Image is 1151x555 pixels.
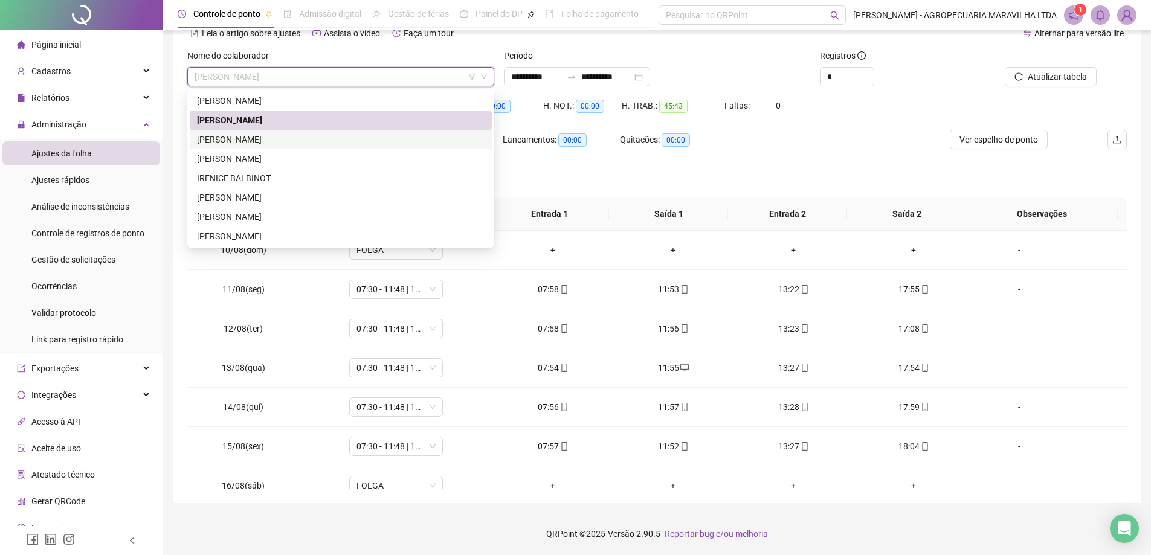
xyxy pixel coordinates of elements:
[465,99,543,113] div: HE 3:
[679,364,689,372] span: desktop
[799,324,809,333] span: mobile
[984,322,1055,335] div: -
[559,403,569,411] span: mobile
[265,11,272,18] span: pushpin
[190,207,492,226] div: ROGERIO SCHUMANN
[372,10,381,18] span: sun
[190,29,199,37] span: file-text
[863,440,964,453] div: 18:04
[193,9,260,19] span: Controle de ponto
[984,243,1055,257] div: -
[743,283,844,296] div: 13:22
[623,322,724,335] div: 11:56
[504,49,541,62] label: Período
[17,524,25,532] span: dollar
[31,308,96,318] span: Validar protocolo
[776,101,781,111] span: 0
[847,197,966,231] th: Saída 2
[460,10,468,18] span: dashboard
[468,73,476,80] span: filter
[743,243,844,257] div: +
[609,197,728,231] th: Saída 1
[743,400,844,414] div: 13:28
[31,255,115,265] span: Gestão de solicitações
[299,9,361,19] span: Admissão digital
[31,228,144,238] span: Controle de registros de ponto
[1118,6,1136,24] img: 87767
[324,28,380,38] span: Assista o vídeo
[623,283,724,296] div: 11:53
[190,91,492,111] div: AMANDA KRIESER
[920,442,929,451] span: mobile
[17,391,25,399] span: sync
[197,172,485,185] div: IRENICE BALBINOT
[31,149,92,158] span: Ajustes da folha
[503,361,604,374] div: 07:54
[45,533,57,545] span: linkedin
[503,440,604,453] div: 07:57
[559,324,569,333] span: mobile
[622,99,724,113] div: H. TRAB.:
[356,319,436,338] span: 07:30 - 11:48 | 13:15 - 17:45
[623,400,724,414] div: 11:57
[388,9,449,19] span: Gestão de férias
[190,149,492,168] div: GABRIEL ZANATTA
[31,66,71,76] span: Cadastros
[966,197,1118,231] th: Observações
[623,479,724,492] div: +
[223,402,263,412] span: 14/08(qui)
[31,470,95,480] span: Atestado técnico
[197,152,485,165] div: [PERSON_NAME]
[31,335,123,344] span: Link para registro rápido
[31,281,77,291] span: Ocorrências
[17,67,25,75] span: user-add
[984,400,1055,414] div: -
[503,133,620,147] div: Lançamentos:
[356,437,436,455] span: 07:30 - 11:48 | 13:15 - 17:45
[608,529,634,539] span: Versão
[17,40,25,49] span: home
[17,497,25,505] span: qrcode
[222,481,265,490] span: 16/08(sáb)
[222,284,265,294] span: 11/08(seg)
[1078,5,1083,14] span: 1
[31,40,81,50] span: Página inicial
[662,133,690,147] span: 00:00
[190,226,492,246] div: ROGIANI SCHUMANN
[392,29,401,37] span: history
[665,529,768,539] span: Reportar bug e/ou melhoria
[984,479,1055,492] div: -
[799,285,809,294] span: mobile
[799,442,809,451] span: mobile
[984,440,1055,453] div: -
[356,398,436,416] span: 07:30 - 11:48 | 13:15 - 17:45
[920,403,929,411] span: mobile
[830,11,839,20] span: search
[187,49,277,62] label: Nome do colaborador
[17,470,25,479] span: solution
[163,513,1151,555] footer: QRPoint © 2025 - 2.90.5 -
[17,94,25,102] span: file
[195,68,487,86] span: DJONATAN DE OLIVEIRA
[559,285,569,294] span: mobile
[190,111,492,130] div: DJONATAN DE OLIVEIRA
[950,130,1048,149] button: Ver espelho de ponto
[659,100,688,113] span: 45:43
[224,324,263,333] span: 12/08(ter)
[222,363,265,373] span: 13/08(qua)
[976,207,1108,220] span: Observações
[724,101,752,111] span: Faltas:
[480,73,488,80] span: down
[490,197,609,231] th: Entrada 1
[567,72,576,82] span: to
[527,11,535,18] span: pushpin
[853,8,1057,22] span: [PERSON_NAME] - AGROPECUARIA MARAVILHA LTDA
[546,10,554,18] span: book
[679,403,689,411] span: mobile
[356,359,436,377] span: 07:30 - 11:48 | 13:15 - 17:45
[197,191,485,204] div: [PERSON_NAME]
[863,243,964,257] div: +
[27,533,39,545] span: facebook
[567,72,576,82] span: swap-right
[623,243,724,257] div: +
